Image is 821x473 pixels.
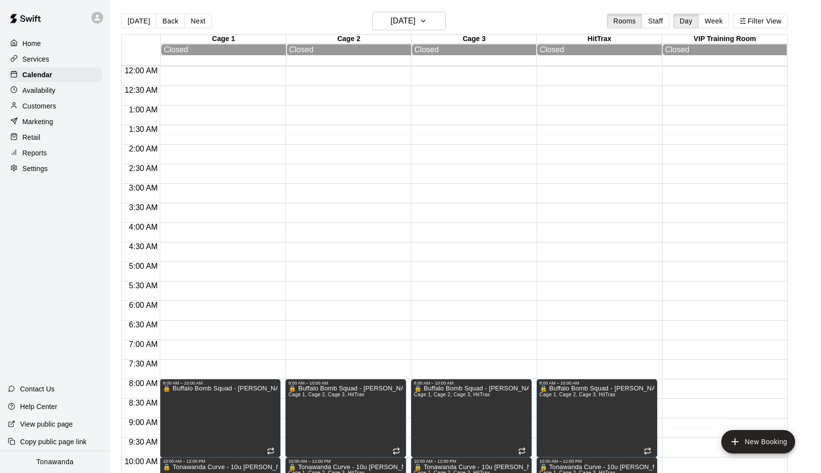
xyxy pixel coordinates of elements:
[8,99,102,113] a: Customers
[20,437,86,447] p: Copy public page link
[662,35,787,44] div: VIP Training Room
[289,45,409,54] div: Closed
[288,381,403,386] div: 8:00 AM – 10:00 AM
[160,379,281,457] div: 8:00 AM – 10:00 AM: 🔒 Buffalo Bomb Squad - Dylan Randall
[22,117,53,127] p: Marketing
[22,54,49,64] p: Services
[733,14,788,28] button: Filter View
[411,35,537,44] div: Cage 3
[127,418,160,427] span: 9:00 AM
[127,301,160,309] span: 6:00 AM
[372,12,446,30] button: [DATE]
[8,146,102,160] a: Reports
[8,130,102,145] a: Retail
[411,379,532,457] div: 8:00 AM – 10:00 AM: 🔒 Buffalo Bomb Squad - Dylan Randall
[127,184,160,192] span: 3:00 AM
[20,384,55,394] p: Contact Us
[721,430,795,453] button: add
[127,262,160,270] span: 5:00 AM
[537,35,662,44] div: HitTrax
[127,340,160,348] span: 7:00 AM
[540,459,654,464] div: 10:00 AM – 12:00 PM
[285,379,406,457] div: 8:00 AM – 10:00 AM: 🔒 Buffalo Bomb Squad - Dylan Randall
[127,145,160,153] span: 2:00 AM
[184,14,212,28] button: Next
[540,392,616,397] span: Cage 1, Cage 2, Cage 3, HitTrax
[288,459,403,464] div: 10:00 AM – 12:00 PM
[127,321,160,329] span: 6:30 AM
[121,14,156,28] button: [DATE]
[8,83,102,98] a: Availability
[127,203,160,212] span: 3:30 AM
[127,242,160,251] span: 4:30 AM
[8,161,102,176] a: Settings
[22,101,56,111] p: Customers
[540,45,659,54] div: Closed
[414,45,534,54] div: Closed
[164,45,283,54] div: Closed
[390,14,415,28] h6: [DATE]
[8,52,102,66] a: Services
[642,14,670,28] button: Staff
[414,459,529,464] div: 10:00 AM – 12:00 PM
[22,164,48,173] p: Settings
[22,86,56,95] p: Availability
[122,457,160,466] span: 10:00 AM
[267,447,275,455] span: Recurring event
[122,86,160,94] span: 12:30 AM
[392,447,400,455] span: Recurring event
[127,399,160,407] span: 8:30 AM
[127,164,160,172] span: 2:30 AM
[127,106,160,114] span: 1:00 AM
[127,379,160,387] span: 8:00 AM
[288,392,365,397] span: Cage 1, Cage 2, Cage 3, HitTrax
[607,14,642,28] button: Rooms
[8,114,102,129] a: Marketing
[22,39,41,48] p: Home
[22,132,41,142] p: Retail
[8,36,102,51] a: Home
[122,66,160,75] span: 12:00 AM
[8,67,102,82] a: Calendar
[22,148,47,158] p: Reports
[22,70,52,80] p: Calendar
[127,438,160,446] span: 9:30 AM
[127,360,160,368] span: 7:30 AM
[163,459,278,464] div: 10:00 AM – 12:00 PM
[127,223,160,231] span: 4:00 AM
[20,419,73,429] p: View public page
[127,281,160,290] span: 5:30 AM
[540,381,654,386] div: 8:00 AM – 10:00 AM
[20,402,57,411] p: Help Center
[36,457,74,467] p: Tonawanda
[156,14,185,28] button: Back
[665,45,784,54] div: Closed
[673,14,699,28] button: Day
[414,381,529,386] div: 8:00 AM – 10:00 AM
[286,35,411,44] div: Cage 2
[644,447,651,455] span: Recurring event
[698,14,729,28] button: Week
[127,125,160,133] span: 1:30 AM
[518,447,526,455] span: Recurring event
[414,392,490,397] span: Cage 1, Cage 2, Cage 3, HitTrax
[537,379,657,457] div: 8:00 AM – 10:00 AM: 🔒 Buffalo Bomb Squad - Dylan Randall
[163,381,278,386] div: 8:00 AM – 10:00 AM
[161,35,286,44] div: Cage 1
